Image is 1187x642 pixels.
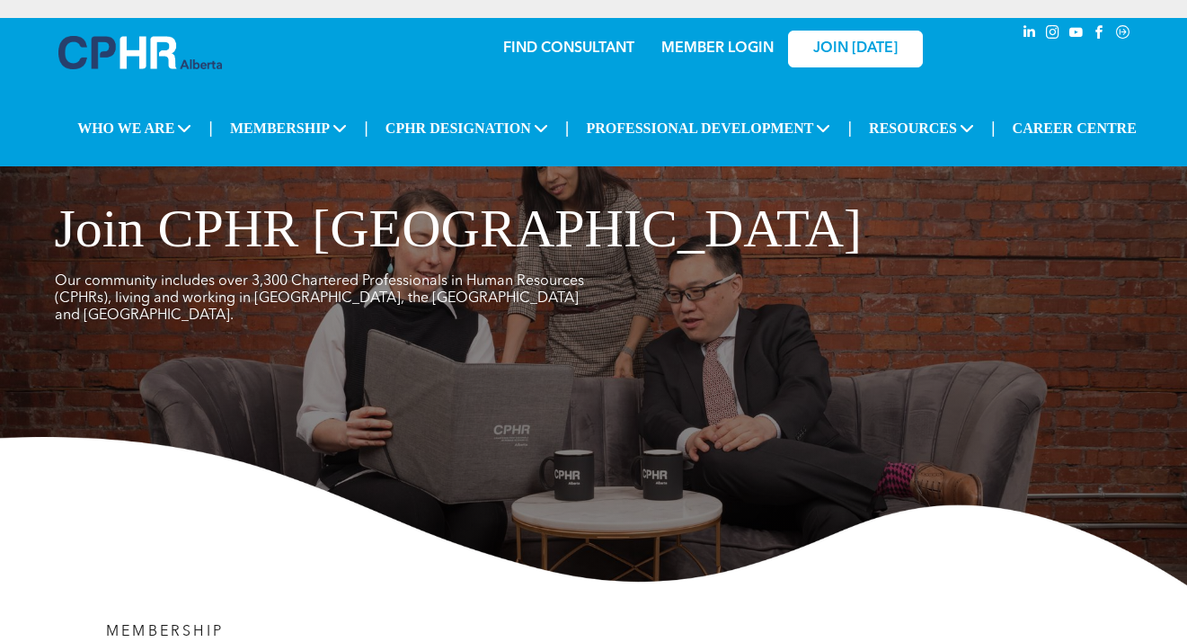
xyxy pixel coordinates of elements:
[503,41,634,56] a: FIND CONSULTANT
[1067,22,1086,47] a: youtube
[813,40,898,58] span: JOIN [DATE]
[1090,22,1110,47] a: facebook
[1113,22,1133,47] a: Social network
[847,110,852,147] li: |
[208,110,213,147] li: |
[364,110,368,147] li: |
[1007,115,1142,142] a: CAREER CENTRE
[991,110,996,147] li: |
[580,115,836,142] span: PROFESSIONAL DEVELOPMENT
[565,110,570,147] li: |
[55,274,584,323] span: Our community includes over 3,300 Chartered Professionals in Human Resources (CPHRs), living and ...
[55,199,863,258] span: Join CPHR [GEOGRAPHIC_DATA]
[58,36,222,69] img: A blue and white logo for cp alberta
[1020,22,1040,47] a: linkedin
[788,31,923,67] a: JOIN [DATE]
[106,625,224,639] span: MEMBERSHIP
[72,115,197,142] span: WHO WE ARE
[225,115,352,142] span: MEMBERSHIP
[864,115,979,142] span: RESOURCES
[661,41,774,56] a: MEMBER LOGIN
[380,115,554,142] span: CPHR DESIGNATION
[1043,22,1063,47] a: instagram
